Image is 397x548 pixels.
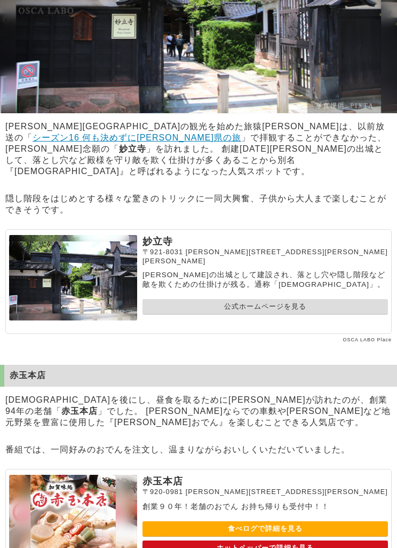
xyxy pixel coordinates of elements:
[61,406,98,416] strong: 赤玉本店
[142,299,388,315] a: 公式ホームページを見る
[142,502,388,512] p: 創業９０年！老舗のおでん お持ち帰りも受付中！！
[33,133,241,142] a: シーズン16 何も決めずに[PERSON_NAME]県の旅
[343,337,392,342] a: OSCA LABO Place
[142,235,388,248] p: 妙立寺
[142,521,388,537] a: 食べログで詳細を見る
[9,235,137,320] img: 妙立寺
[142,475,388,488] p: 赤玉本店
[119,144,146,153] strong: 妙立寺
[142,488,183,496] span: 〒920-0981
[142,248,388,265] span: [PERSON_NAME][STREET_ADDRESS][PERSON_NAME][PERSON_NAME]
[142,248,183,256] span: 〒921-8031
[142,270,388,289] p: [PERSON_NAME]の出城として建設され、落とし穴や隠し階段など敵を欺くための仕掛けが残る。通称「[DEMOGRAPHIC_DATA]」。
[186,488,388,496] span: [PERSON_NAME][STREET_ADDRESS][PERSON_NAME]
